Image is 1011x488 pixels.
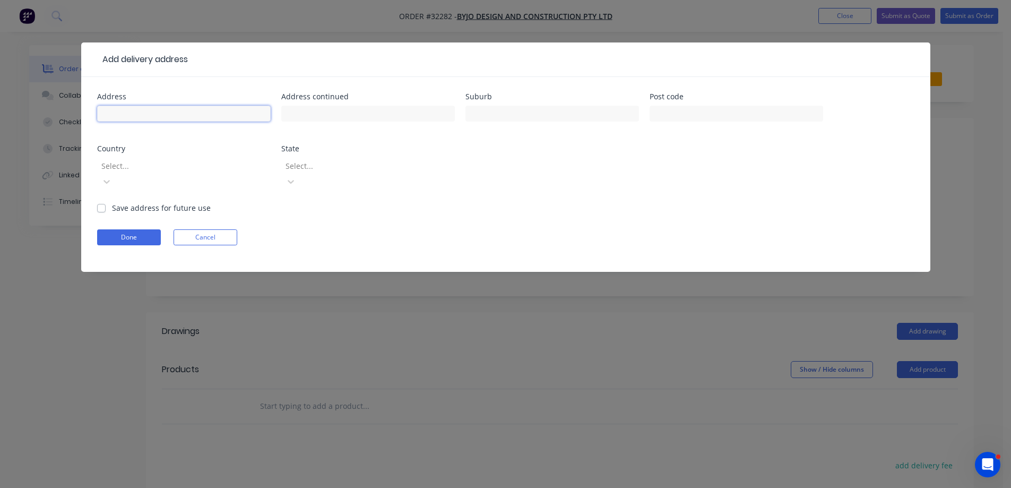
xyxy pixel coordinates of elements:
label: Save address for future use [112,202,211,213]
button: Done [97,229,161,245]
div: Country [97,145,271,152]
iframe: Intercom live chat [975,452,1000,477]
div: Post code [650,93,823,100]
div: Suburb [465,93,639,100]
div: Address continued [281,93,455,100]
div: Add delivery address [97,53,188,66]
button: Cancel [174,229,237,245]
div: State [281,145,455,152]
div: Address [97,93,271,100]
